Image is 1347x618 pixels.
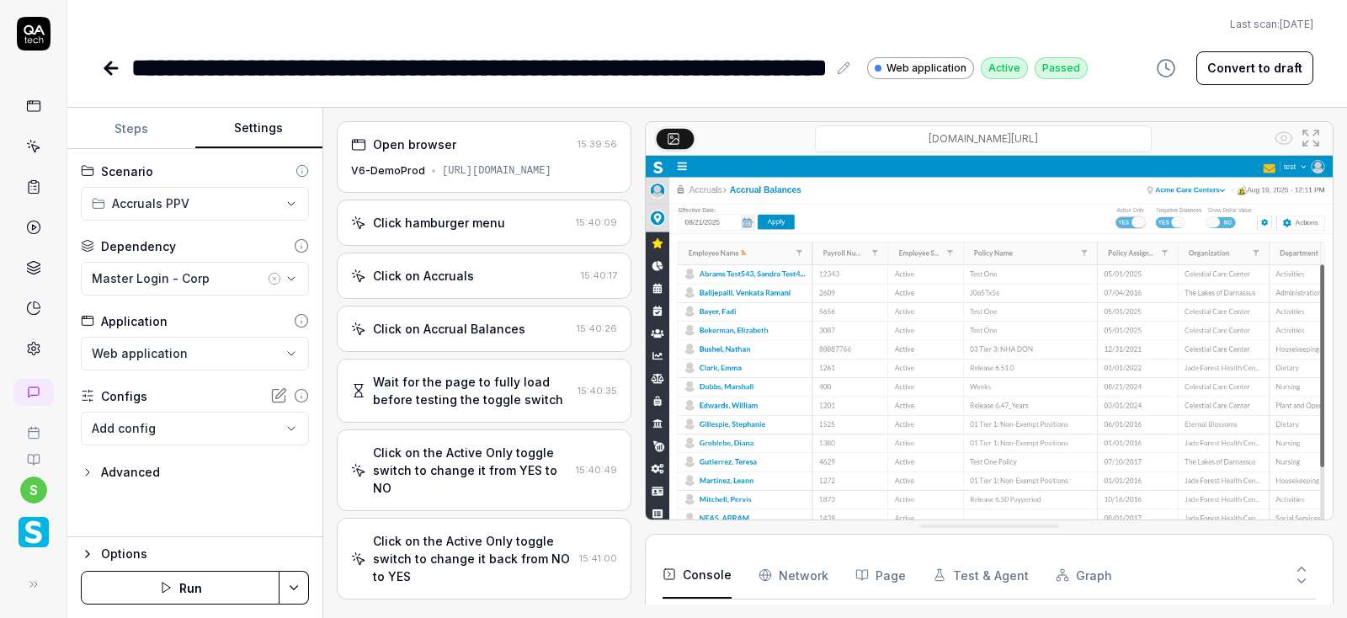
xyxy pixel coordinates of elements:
[7,503,60,551] button: Smartlinx Logo
[373,373,571,408] div: Wait for the page to fully load before testing the toggle switch
[67,109,195,149] button: Steps
[663,551,732,599] button: Console
[101,462,160,482] div: Advanced
[1230,17,1313,32] span: Last scan:
[81,187,309,221] button: Accruals PPV
[81,544,309,564] button: Options
[195,109,323,149] button: Settings
[13,379,54,406] a: New conversation
[92,269,264,287] div: Master Login - Corp
[81,262,309,296] button: Master Login - Corp
[581,269,617,281] time: 15:40:17
[7,413,60,440] a: Book a call with us
[759,551,828,599] button: Network
[933,551,1029,599] button: Test & Agent
[373,136,456,153] div: Open browser
[81,337,309,370] button: Web application
[101,237,176,255] div: Dependency
[578,385,617,397] time: 15:40:35
[92,344,188,362] span: Web application
[576,216,617,228] time: 15:40:09
[112,194,189,212] span: Accruals PPV
[101,162,153,180] div: Scenario
[576,464,617,476] time: 15:40:49
[101,312,168,330] div: Application
[1146,51,1186,85] button: View version history
[1270,125,1297,152] button: Show all interative elements
[1230,17,1313,32] button: Last scan:[DATE]
[579,552,617,564] time: 15:41:00
[1196,51,1313,85] button: Convert to draft
[578,138,617,150] time: 15:39:56
[373,320,525,338] div: Click on Accrual Balances
[101,544,309,564] div: Options
[351,163,425,178] div: V6-DemoProd
[373,444,569,497] div: Click on the Active Only toggle switch to change it from YES to NO
[867,56,974,79] a: Web application
[1056,551,1112,599] button: Graph
[1280,18,1313,30] time: [DATE]
[577,322,617,334] time: 15:40:26
[373,214,505,232] div: Click hamburger menu
[886,61,966,76] span: Web application
[855,551,906,599] button: Page
[981,57,1028,79] div: Active
[1297,125,1324,152] button: Open in full screen
[81,571,280,605] button: Run
[7,440,60,466] a: Documentation
[373,532,572,585] div: Click on the Active Only toggle switch to change it back from NO to YES
[20,477,47,503] button: s
[373,267,474,285] div: Click on Accruals
[1035,57,1088,79] div: Passed
[19,517,49,547] img: Smartlinx Logo
[646,156,1333,585] img: Screenshot
[81,462,160,482] button: Advanced
[101,387,147,405] div: Configs
[442,163,551,178] div: [URL][DOMAIN_NAME]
